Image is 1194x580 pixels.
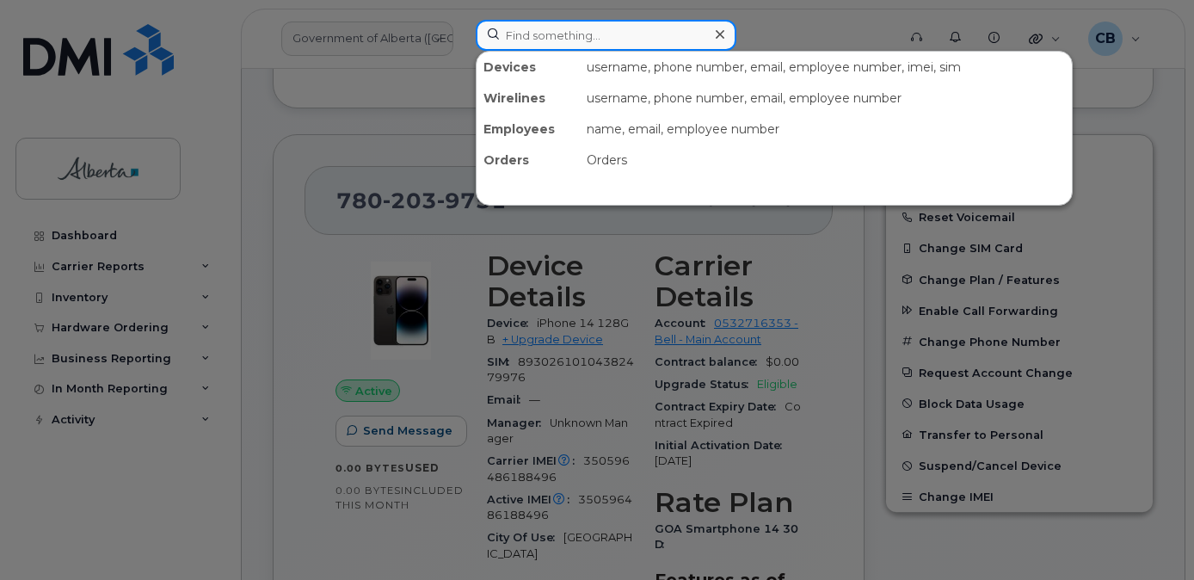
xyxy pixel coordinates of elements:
[477,83,580,114] div: Wirelines
[477,52,580,83] div: Devices
[477,114,580,145] div: Employees
[477,145,580,176] div: Orders
[580,145,1072,176] div: Orders
[580,52,1072,83] div: username, phone number, email, employee number, imei, sim
[580,114,1072,145] div: name, email, employee number
[580,83,1072,114] div: username, phone number, email, employee number
[476,20,736,51] input: Find something...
